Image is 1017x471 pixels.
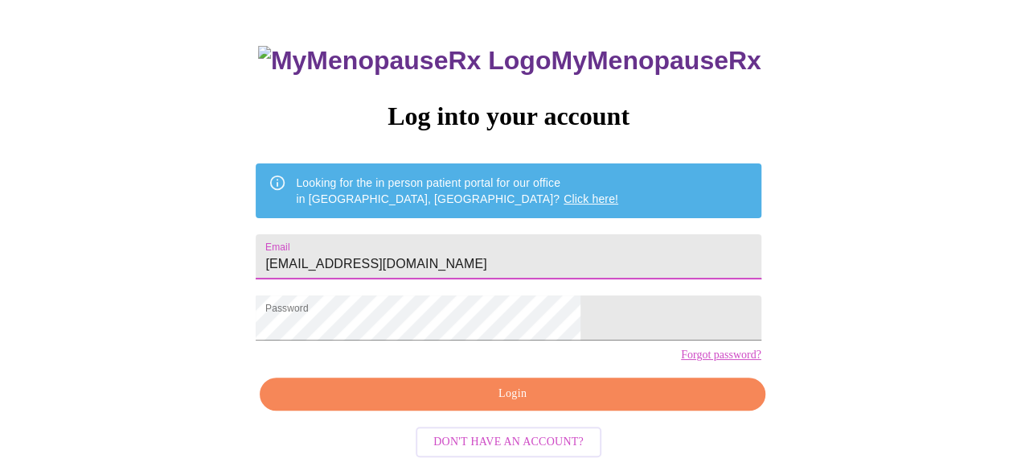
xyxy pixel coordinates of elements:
[258,46,761,76] h3: MyMenopauseRx
[258,46,551,76] img: MyMenopauseRx Logo
[416,427,601,458] button: Don't have an account?
[433,432,584,452] span: Don't have an account?
[412,433,605,447] a: Don't have an account?
[278,384,746,404] span: Login
[296,168,618,213] div: Looking for the in person patient portal for our office in [GEOGRAPHIC_DATA], [GEOGRAPHIC_DATA]?
[564,192,618,205] a: Click here!
[260,378,765,411] button: Login
[256,101,761,131] h3: Log into your account
[681,349,761,362] a: Forgot password?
